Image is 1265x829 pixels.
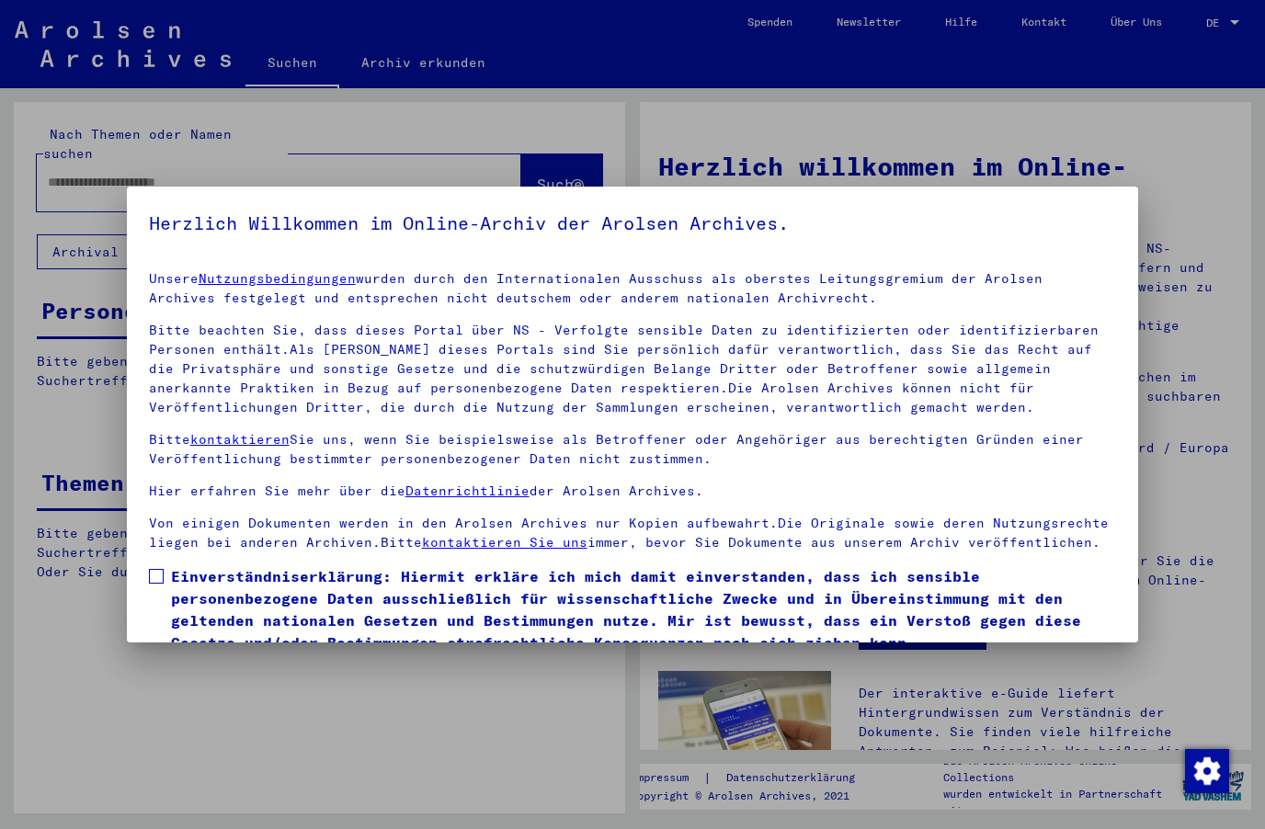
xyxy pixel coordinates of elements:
[149,209,1117,238] h5: Herzlich Willkommen im Online-Archiv der Arolsen Archives.
[149,514,1117,552] p: Von einigen Dokumenten werden in den Arolsen Archives nur Kopien aufbewahrt.Die Originale sowie d...
[405,483,530,499] a: Datenrichtlinie
[199,270,356,287] a: Nutzungsbedingungen
[422,534,587,551] a: kontaktieren Sie uns
[149,430,1117,469] p: Bitte Sie uns, wenn Sie beispielsweise als Betroffener oder Angehöriger aus berechtigten Gründen ...
[149,482,1117,501] p: Hier erfahren Sie mehr über die der Arolsen Archives.
[149,269,1117,308] p: Unsere wurden durch den Internationalen Ausschuss als oberstes Leitungsgremium der Arolsen Archiv...
[190,431,290,448] a: kontaktieren
[1185,749,1229,793] img: Zustimmung ändern
[149,321,1117,417] p: Bitte beachten Sie, dass dieses Portal über NS - Verfolgte sensible Daten zu identifizierten oder...
[171,565,1117,653] span: Einverständniserklärung: Hiermit erkläre ich mich damit einverstanden, dass ich sensible personen...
